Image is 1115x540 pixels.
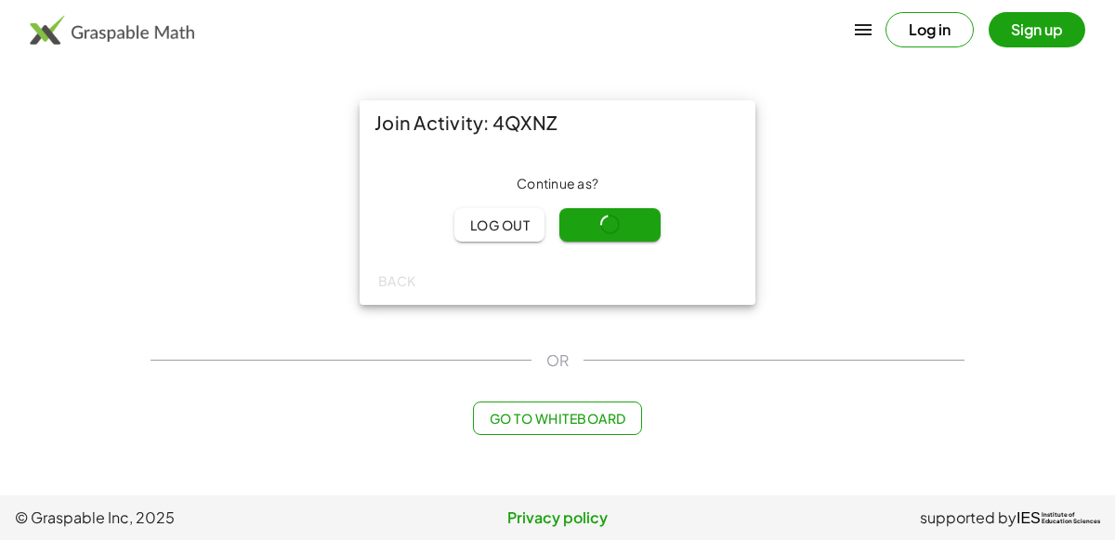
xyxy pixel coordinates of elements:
button: Log in [885,12,974,47]
span: Go to Whiteboard [489,410,625,427]
div: Join Activity: 4QXNZ [360,100,755,145]
a: IESInstitute ofEducation Sciences [1017,507,1100,529]
span: OR [546,349,569,372]
span: © Graspable Inc, 2025 [15,507,376,529]
div: Continue as ? [374,175,741,193]
button: Go to Whiteboard [473,402,641,435]
span: IES [1017,509,1041,527]
button: Log out [454,208,544,242]
a: Privacy policy [376,507,738,529]
span: supported by [920,507,1017,529]
span: Institute of Education Sciences [1042,512,1100,525]
span: Log out [469,217,530,233]
button: Sign up [989,12,1085,47]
